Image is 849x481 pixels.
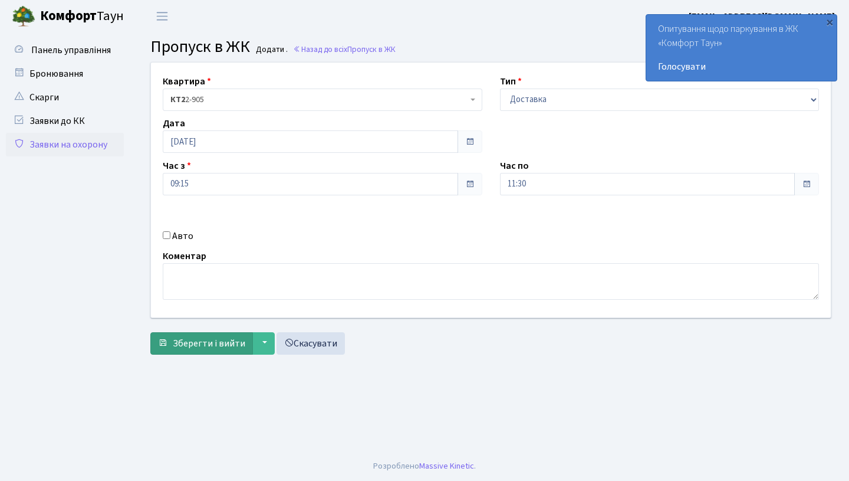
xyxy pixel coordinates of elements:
a: Massive Kinetic [419,460,474,472]
a: Заявки до КК [6,109,124,133]
div: Розроблено . [373,460,476,473]
label: Час по [500,159,529,173]
label: Тип [500,74,522,89]
span: Пропуск в ЖК [347,44,396,55]
a: Заявки на охорону [6,133,124,156]
b: Комфорт [40,6,97,25]
label: Авто [172,229,193,243]
b: [EMAIL_ADDRESS][DOMAIN_NAME] [689,10,835,23]
div: Опитування щодо паркування в ЖК «Комфорт Таун» [646,15,837,81]
label: Квартира [163,74,211,89]
label: Час з [163,159,191,173]
a: Голосувати [658,60,825,74]
small: Додати . [254,45,288,55]
a: Панель управління [6,38,124,62]
span: Зберегти і вийти [173,337,245,350]
span: Пропуск в ЖК [150,35,250,58]
label: Коментар [163,249,206,263]
span: Панель управління [31,44,111,57]
span: Таун [40,6,124,27]
label: Дата [163,116,185,130]
button: Зберегти і вийти [150,332,253,355]
img: logo.png [12,5,35,28]
a: Назад до всіхПропуск в ЖК [293,44,396,55]
a: Скарги [6,86,124,109]
a: Скасувати [277,332,345,355]
span: <b>КТ2</b>&nbsp;&nbsp;&nbsp;2-905 [170,94,468,106]
button: Переключити навігацію [147,6,177,26]
b: КТ2 [170,94,185,106]
a: [EMAIL_ADDRESS][DOMAIN_NAME] [689,9,835,24]
span: <b>КТ2</b>&nbsp;&nbsp;&nbsp;2-905 [163,89,482,111]
div: × [824,16,835,28]
a: Бронювання [6,62,124,86]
